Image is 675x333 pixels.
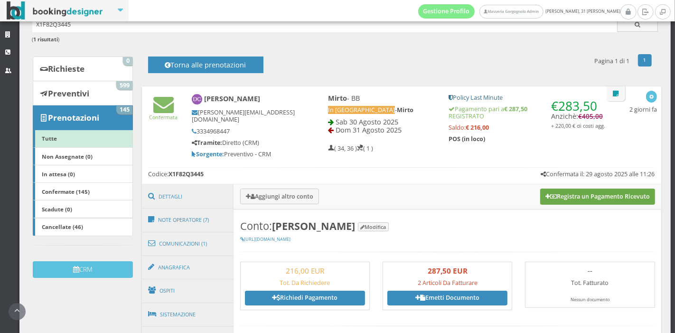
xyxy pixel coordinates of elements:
h4: Torna alle prenotazioni [159,61,253,76]
h3: -- [530,266,650,275]
b: POS (in loco) [449,135,485,143]
h6: ( ) [32,37,658,43]
a: Richieste 0 [33,57,133,81]
a: Confermate (145) [33,182,133,200]
h4: Anzichè: [551,94,605,129]
h5: - [328,106,436,114]
input: Ricerca cliente - (inserisci il codice, il nome, il cognome, il numero di telefono o la mail) [32,17,618,32]
span: 0 [123,57,132,66]
h5: Tot. Fatturato [530,279,650,286]
h5: Pagamento pari a REGISTRATO [449,105,605,120]
a: Tutte [33,130,133,148]
h4: - BB [328,94,436,102]
b: Confermate (145) [42,188,90,195]
b: Richieste [48,63,84,74]
b: Preventivi [48,88,89,99]
a: Preventivi 599 [33,81,133,105]
h5: Diretto (CRM) [192,139,296,146]
b: Sorgente: [192,150,224,158]
a: In attesa (0) [33,165,133,183]
h5: Policy Last Minute [449,94,605,101]
span: € [578,112,603,121]
button: Registra un Pagamento Ricevuto [540,189,655,205]
a: Comunicazioni (1) [142,231,234,256]
h3: 216,00 EUR [245,266,365,275]
b: In attesa (0) [42,170,75,178]
h5: Tot. Da Richiedere [245,279,365,286]
a: Richiedi Pagamento [245,291,365,305]
h5: Pagina 1 di 1 [594,57,629,65]
span: 283,50 [558,97,597,114]
a: Anagrafica [142,255,234,280]
b: 1 risultati [34,36,58,43]
span: Dom 31 Agosto 2025 [336,125,402,134]
b: Non Assegnate (0) [42,152,93,160]
strong: € 287,50 [504,105,527,113]
button: Modifica [358,222,389,231]
a: Dettagli [142,184,234,209]
b: 287,50 EUR [428,266,468,276]
b: X1F82Q3445 [169,170,204,178]
span: Sab 30 Agosto 2025 [336,117,398,126]
a: Non Assegnate (0) [33,147,133,165]
button: CRM [33,261,133,278]
a: [URL][DOMAIN_NAME] [240,236,291,242]
b: Tutte [42,134,57,142]
div: Nessun documento [530,297,650,303]
b: Scadute (0) [42,205,72,213]
h5: 2 Articoli Da Fatturare [387,279,507,286]
b: [PERSON_NAME] [204,94,260,103]
img: Daniele cappai [192,94,203,105]
b: Mirto [328,94,347,103]
a: Emetti Documento [387,291,507,305]
strong: € 216,00 [466,124,489,132]
span: 599 [116,81,132,90]
b: [PERSON_NAME] [272,219,355,233]
a: Prenotazioni 145 [33,105,133,130]
h5: 3334968447 [192,128,296,135]
b: Prenotazioni [48,112,99,123]
b: Tramite: [192,139,222,147]
b: Cancellate (46) [42,223,83,230]
h5: [PERSON_NAME][EMAIL_ADDRESS][DOMAIN_NAME] [192,109,296,123]
a: Note Operatore (7) [142,208,234,232]
small: + 220,00 € di costi agg. [551,122,605,129]
a: Gestione Profilo [418,4,475,19]
button: Torna alle prenotazioni [148,57,263,73]
h5: ( 34, 36 ) ( 1 ) [328,145,373,152]
img: BookingDesigner.com [7,1,103,20]
h5: Saldo: [449,124,605,131]
a: 1 [638,54,652,67]
a: Ospiti [142,278,234,303]
h5: 2 giorni fa [629,106,657,113]
span: 405,00 [582,112,603,121]
span: € [551,97,597,114]
h5: Confermata il: 29 agosto 2025 alle 11:26 [541,171,655,178]
h5: Codice: [148,171,204,178]
span: 145 [116,106,132,114]
span: [PERSON_NAME], 31 [PERSON_NAME] [418,4,620,19]
span: In [GEOGRAPHIC_DATA] [328,106,395,114]
button: Aggiungi altro conto [240,189,319,204]
a: Scadute (0) [33,200,133,218]
h3: Conto: [240,220,655,232]
a: Confermata [150,106,178,121]
a: Masseria Gorgognolo Admin [479,5,543,19]
a: Cancellate (46) [33,218,133,236]
a: Sistemazione [142,302,234,327]
b: Mirto [397,106,413,114]
h5: Preventivo - CRM [192,151,296,158]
